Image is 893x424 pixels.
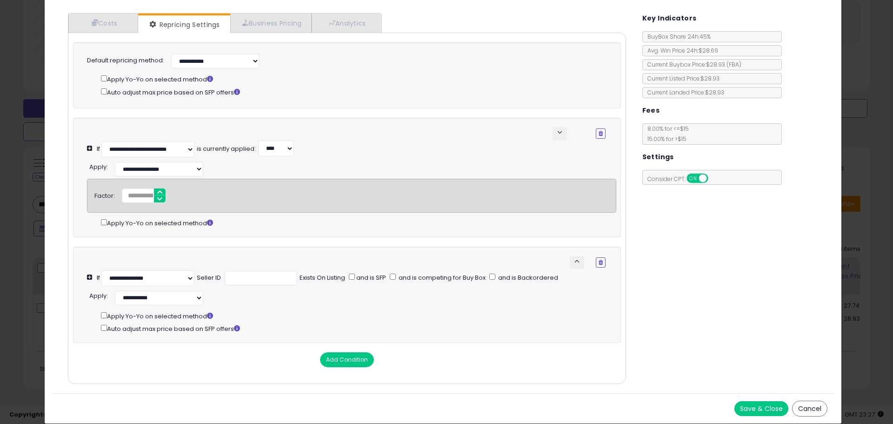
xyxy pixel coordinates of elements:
[94,188,115,201] div: Factor:
[89,289,108,301] div: :
[643,135,686,143] span: 15.00 % for > $15
[643,74,720,82] span: Current Listed Price: $28.93
[87,56,164,65] label: Default repricing method:
[230,13,312,33] a: Business Pricing
[643,175,720,183] span: Consider CPT:
[726,61,741,68] span: ( FBA )
[101,217,616,228] div: Apply Yo-Yo on selected method
[642,13,697,24] h5: Key Indicators
[355,273,386,282] span: and is SFP
[734,401,788,416] button: Save & Close
[197,274,221,283] div: Seller ID
[599,260,603,265] i: Remove Condition
[197,145,256,154] div: is currently applied:
[89,162,107,171] span: Apply
[320,352,374,367] button: Add Condition
[792,401,827,417] button: Cancel
[89,291,107,300] span: Apply
[643,61,741,68] span: Current Buybox Price:
[138,15,229,34] a: Repricing Settings
[497,273,558,282] span: and is Backordered
[706,61,741,68] span: $28.93
[642,105,660,116] h5: Fees
[643,125,689,143] span: 8.00 % for <= $15
[312,13,380,33] a: Analytics
[687,175,699,182] span: ON
[89,160,108,172] div: :
[706,175,721,182] span: OFF
[573,257,581,266] span: keyboard_arrow_up
[643,47,718,54] span: Avg. Win Price 24h: $28.69
[397,273,486,282] span: and is competing for Buy Box
[555,128,564,137] span: keyboard_arrow_down
[68,13,138,33] a: Costs
[642,151,674,163] h5: Settings
[101,74,606,84] div: Apply Yo-Yo on selected method
[101,323,616,334] div: Auto adjust max price based on SFP offers
[101,310,616,321] div: Apply Yo-Yo on selected method
[300,274,345,283] div: Exists On Listing
[101,87,606,97] div: Auto adjust max price based on SFP offers
[643,88,724,96] span: Current Landed Price: $28.93
[643,33,711,40] span: BuyBox Share 24h: 45%
[599,131,603,136] i: Remove Condition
